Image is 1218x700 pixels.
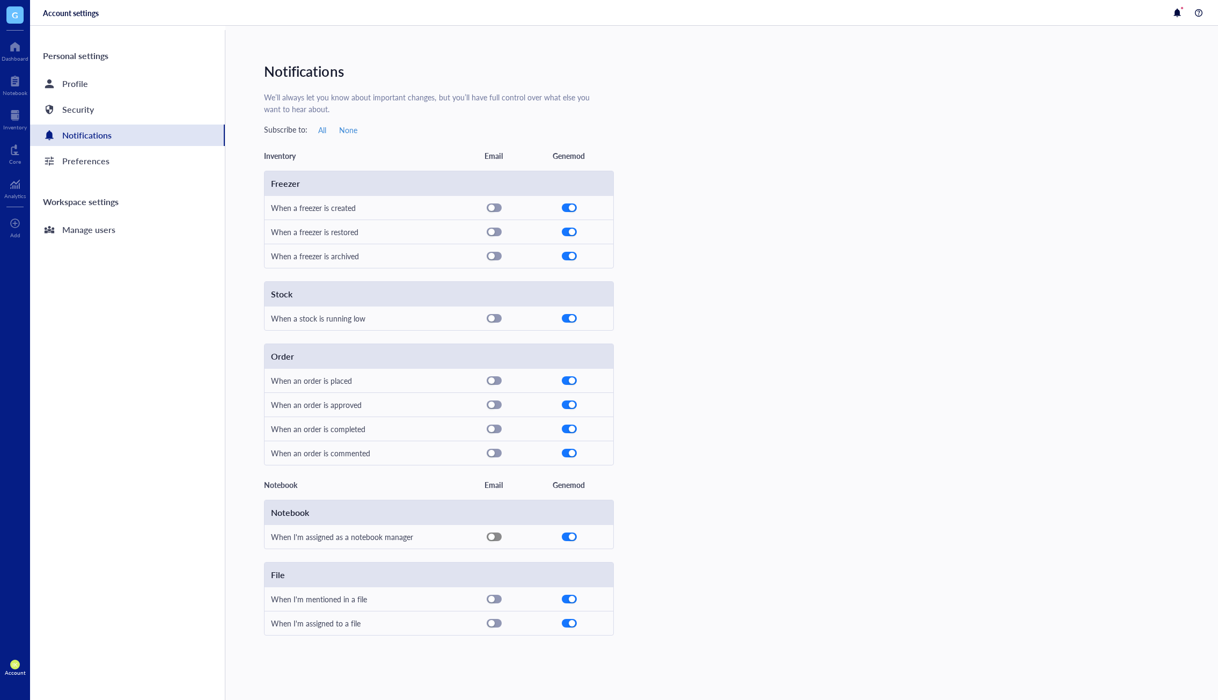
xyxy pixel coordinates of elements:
[264,479,450,491] div: Notebook
[271,570,607,580] div: File
[264,91,600,115] div: We’ll always let you know about important changes, but you’ll have full control over what else yo...
[30,73,225,94] a: Profile
[3,72,27,96] a: Notebook
[30,43,225,69] div: Personal settings
[3,90,27,96] div: Notebook
[271,375,457,387] div: When an order is placed
[10,232,20,238] div: Add
[3,124,27,130] div: Inventory
[264,123,307,136] div: Subscribe to:
[271,312,457,324] div: When a stock is running low
[2,55,28,62] div: Dashboard
[271,289,607,300] div: Stock
[2,38,28,62] a: Dashboard
[62,222,115,237] div: Manage users
[62,76,88,91] div: Profile
[271,423,457,435] div: When an order is completed
[316,123,328,136] button: All
[271,531,457,543] div: When I'm assigned as a notebook manager
[337,123,359,136] button: None
[30,99,225,120] a: Security
[5,669,26,676] div: Account
[43,8,99,18] div: Account settings
[30,150,225,172] a: Preferences
[271,351,607,362] div: Order
[264,150,450,162] div: Inventory
[4,193,26,199] div: Analytics
[9,141,21,165] a: Core
[62,128,112,143] div: Notifications
[271,178,607,189] div: Freezer
[553,150,585,162] div: Genemod
[9,158,21,165] div: Core
[271,399,457,411] div: When an order is approved
[12,8,18,21] span: G
[4,176,26,199] a: Analytics
[62,154,109,169] div: Preferences
[339,125,357,135] span: None
[271,507,607,518] div: Notebook
[271,593,457,605] div: When I'm mentioned in a file
[271,202,457,214] div: When a freezer is created
[485,479,503,491] div: Email
[30,189,225,215] div: Workspace settings
[30,125,225,146] a: Notifications
[62,102,94,117] div: Security
[30,219,225,240] a: Manage users
[264,60,1192,83] div: Notifications
[271,617,457,629] div: When I'm assigned to a file
[485,150,503,162] div: Email
[271,250,457,262] div: When a freezer is archived
[318,125,326,135] span: All
[271,447,457,459] div: When an order is commented
[3,107,27,130] a: Inventory
[12,661,18,668] span: IK
[553,479,585,491] div: Genemod
[271,226,457,238] div: When a freezer is restored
